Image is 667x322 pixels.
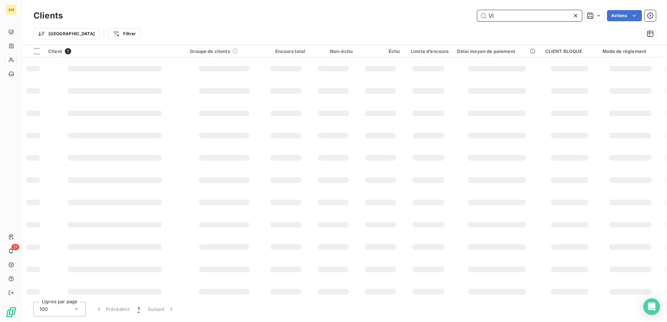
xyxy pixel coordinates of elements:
[607,10,642,21] button: Actions
[65,48,71,54] span: 1
[6,307,17,318] img: Logo LeanPay
[314,48,353,54] div: Non-échu
[134,302,144,316] button: 1
[138,306,140,313] span: 1
[408,48,449,54] div: Limite d’encours
[457,48,537,54] div: Délai moyen de paiement
[39,306,48,313] span: 100
[48,48,62,54] span: Client
[361,48,400,54] div: Échu
[190,48,230,54] span: Groupe de clients
[267,48,305,54] div: Encours total
[477,10,582,21] input: Rechercher
[545,48,594,54] div: CLIENT BLOQUE
[91,302,134,316] button: Précédent
[33,28,99,39] button: [GEOGRAPHIC_DATA]
[33,9,63,22] h3: Clients
[643,298,660,315] div: Open Intercom Messenger
[108,28,140,39] button: Filtrer
[602,48,659,54] div: Mode de règlement
[12,244,19,250] span: 21
[144,302,179,316] button: Suivant
[6,4,17,15] div: AN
